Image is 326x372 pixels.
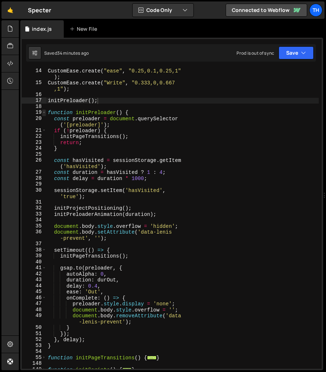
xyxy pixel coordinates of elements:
div: 40 [22,259,46,265]
div: 17 [22,97,46,104]
div: 24 [22,145,46,151]
div: 29 [22,181,46,187]
div: 22 [22,133,46,139]
div: 46 [22,295,46,301]
button: Code Only [133,4,193,17]
div: Specter [28,6,51,14]
div: 26 [22,157,46,169]
div: 42 [22,271,46,277]
div: 36 [22,229,46,241]
a: Connected to Webflow [226,4,307,17]
div: 34 minutes ago [57,50,89,56]
div: 14 [22,68,46,80]
div: 35 [22,223,46,229]
div: 34 [22,217,46,223]
div: 148 [22,360,46,367]
div: 45 [22,289,46,295]
div: 23 [22,139,46,146]
div: 33 [22,211,46,217]
div: 38 [22,247,46,253]
div: 53 [22,343,46,349]
div: 28 [22,175,46,181]
div: 31 [22,199,46,205]
div: Prod is out of sync [237,50,274,56]
div: 43 [22,277,46,283]
a: Th [309,4,322,17]
div: 19 [22,109,46,116]
div: 47 [22,301,46,307]
div: 52 [22,337,46,343]
div: 50 [22,325,46,331]
div: 44 [22,283,46,289]
div: index.js [32,25,52,33]
div: 25 [22,151,46,158]
div: New File [70,25,100,33]
div: 32 [22,205,46,211]
div: 15 [22,80,46,92]
div: 30 [22,187,46,199]
div: 16 [22,92,46,98]
div: 41 [22,265,46,271]
div: 27 [22,169,46,175]
span: ... [147,355,156,359]
div: 39 [22,253,46,259]
div: 54 [22,348,46,355]
div: 48 [22,307,46,313]
div: Saved [44,50,89,56]
div: 37 [22,241,46,247]
a: 🤙 [1,1,19,19]
span: ... [122,367,132,371]
div: 51 [22,331,46,337]
div: 21 [22,128,46,134]
button: Save [279,46,314,59]
div: 20 [22,116,46,128]
div: 18 [22,104,46,110]
div: 55 [22,355,46,361]
div: 49 [22,313,46,325]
